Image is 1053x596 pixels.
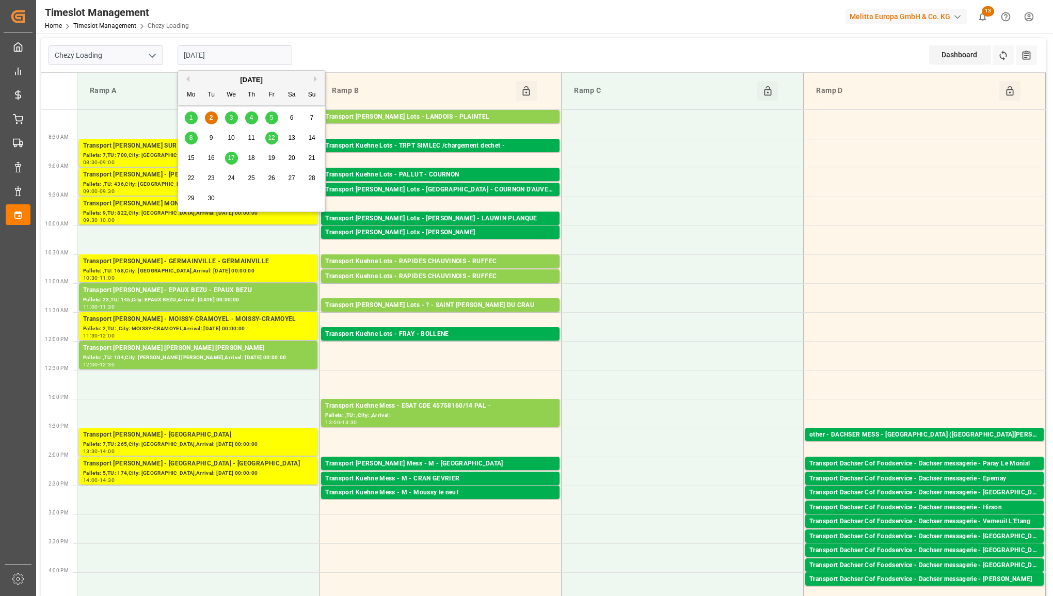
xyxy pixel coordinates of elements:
div: Pallets: ,TU: 104,City: [PERSON_NAME] [PERSON_NAME],Arrival: [DATE] 00:00:00 [83,353,313,362]
div: Choose Tuesday, September 16th, 2025 [205,152,218,165]
span: 29 [187,195,194,202]
div: Choose Thursday, September 4th, 2025 [245,111,258,124]
div: Transport [PERSON_NAME] - GERMAINVILLE - GERMAINVILLE [83,256,313,267]
div: Ramp A [86,81,274,101]
div: 14:00 [100,449,115,454]
button: Next Month [314,76,320,82]
div: - [98,478,100,482]
div: Choose Saturday, September 13th, 2025 [285,132,298,144]
div: Pallets: ,TU: ,City: ,Arrival: [325,411,555,420]
div: - [98,189,100,194]
div: Transport [PERSON_NAME] Lots - [PERSON_NAME] - LAUWIN PLANQUE [325,214,555,224]
div: Transport [PERSON_NAME] Lots - ? - SAINT [PERSON_NAME] DU CRAU [325,300,555,311]
span: 2 [210,114,213,121]
div: Transport [PERSON_NAME] [PERSON_NAME] [PERSON_NAME] [83,343,313,353]
div: Transport Dachser Cof Foodservice - Dachser messagerie - Verneuil L'Etang [809,517,1040,527]
div: - [98,333,100,338]
span: 23 [208,174,214,182]
div: Fr [265,89,278,102]
div: Choose Monday, September 1st, 2025 [185,111,198,124]
div: Ramp D [812,81,999,101]
input: DD-MM-YYYY [178,45,292,65]
div: Pallets: 2,TU: ,City: MOISSY-CRAMOYEL,Arrival: [DATE] 00:00:00 [83,325,313,333]
div: Choose Monday, September 8th, 2025 [185,132,198,144]
span: 1:00 PM [49,394,69,400]
div: Transport [PERSON_NAME] - EPAUX BEZU - EPAUX BEZU [83,285,313,296]
div: Choose Friday, September 12th, 2025 [265,132,278,144]
div: Pallets: ,TU: 80,City: [PERSON_NAME],Arrival: [DATE] 00:00:00 [809,585,1040,593]
div: Pallets: ,TU: 3,City: [GEOGRAPHIC_DATA],Arrival: [DATE] 00:00:00 [325,469,555,478]
span: 26 [268,174,275,182]
div: Transport Dachser Cof Foodservice - Dachser messagerie - [GEOGRAPHIC_DATA] [809,560,1040,571]
div: [DATE] [178,75,325,85]
span: 8:30 AM [49,134,69,140]
div: Choose Monday, September 22nd, 2025 [185,172,198,185]
div: Pallets: 7,TU: 265,City: [GEOGRAPHIC_DATA],Arrival: [DATE] 00:00:00 [83,440,313,449]
div: Timeslot Management [45,5,189,20]
div: Pallets: 23,TU: 145,City: EPAUX BEZU,Arrival: [DATE] 00:00:00 [83,296,313,304]
div: - [98,449,100,454]
span: 18 [248,154,254,162]
button: open menu [144,47,159,63]
div: Transport [PERSON_NAME] Lots - [GEOGRAPHIC_DATA] - COURNON D'AUVERGNE [325,185,555,195]
div: Pallets: 2,TU: 138,City: [GEOGRAPHIC_DATA],Arrival: [DATE] 00:00:00 [325,238,555,247]
div: Choose Thursday, September 18th, 2025 [245,152,258,165]
span: 1 [189,114,193,121]
div: 09:00 [83,189,98,194]
div: 11:00 [100,276,115,280]
div: Pallets: ,TU: 78,City: [GEOGRAPHIC_DATA] ([GEOGRAPHIC_DATA][PERSON_NAME]),Arrival: [DATE] 00:00:00 [809,440,1040,449]
div: Transport Dachser Cof Foodservice - Dachser messagerie - Paray Le Monial [809,459,1040,469]
div: Choose Saturday, September 20th, 2025 [285,152,298,165]
span: 10:30 AM [45,250,69,255]
div: Choose Thursday, September 11th, 2025 [245,132,258,144]
div: Transport Kuehne Mess - M - Moussy le neuf [325,488,555,498]
span: 9 [210,134,213,141]
button: Help Center [994,5,1017,28]
div: Pallets: 3,TU: ,City: [GEOGRAPHIC_DATA],Arrival: [DATE] 00:00:00 [809,571,1040,579]
span: 25 [248,174,254,182]
div: 10:30 [83,276,98,280]
div: 08:30 [83,160,98,165]
div: 14:30 [100,478,115,482]
div: 11:00 [83,304,98,309]
div: 13:30 [83,449,98,454]
div: Pallets: 7,TU: 700,City: [GEOGRAPHIC_DATA],Arrival: [DATE] 00:00:00 [83,151,313,160]
div: Choose Monday, September 15th, 2025 [185,152,198,165]
div: 10:00 [100,218,115,222]
div: 12:00 [83,362,98,367]
input: Type to search/select [49,45,163,65]
span: 14 [308,134,315,141]
span: 19 [268,154,275,162]
div: Choose Saturday, September 6th, 2025 [285,111,298,124]
div: 12:00 [100,333,115,338]
button: Melitta Europa GmbH & Co. KG [845,7,971,26]
div: Transport Dachser Cof Foodservice - Dachser messagerie - [GEOGRAPHIC_DATA][PERSON_NAME]-[GEOGRAPH... [809,488,1040,498]
div: 11:30 [100,304,115,309]
span: 13 [288,134,295,141]
div: Su [306,89,318,102]
span: 1:30 PM [49,423,69,429]
div: Transport Kuehne Lots - RAPIDES CHAUVINOIS - RUFFEC [325,271,555,282]
span: 24 [228,174,234,182]
div: Choose Wednesday, September 3rd, 2025 [225,111,238,124]
div: Pallets: 2,TU: 1039,City: RUFFEC,Arrival: [DATE] 00:00:00 [325,282,555,291]
div: Transport Kuehne Lots - PALLUT - COURNON [325,170,555,180]
span: 10:00 AM [45,221,69,227]
span: 4:00 PM [49,568,69,573]
div: 13:00 [325,420,340,425]
span: 22 [187,174,194,182]
div: Pallets: 5,TU: 60,City: COURNON D'AUVERGNE,Arrival: [DATE] 00:00:00 [325,195,555,204]
div: Choose Tuesday, September 2nd, 2025 [205,111,218,124]
div: Transport [PERSON_NAME] Lots - [PERSON_NAME] [325,228,555,238]
div: Pallets: ,TU: 72,City: [GEOGRAPHIC_DATA],Arrival: [DATE] 00:00:00 [809,556,1040,565]
span: 27 [288,174,295,182]
div: Transport Dachser Cof Foodservice - Dachser messagerie - Hirson [809,503,1040,513]
span: 2:30 PM [49,481,69,487]
div: - [98,276,100,280]
div: Pallets: ,TU: 241,City: LAUWIN PLANQUE,Arrival: [DATE] 00:00:00 [325,224,555,233]
span: 12:00 PM [45,336,69,342]
div: 11:30 [83,333,98,338]
a: Home [45,22,62,29]
div: - [98,362,100,367]
div: Mo [185,89,198,102]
